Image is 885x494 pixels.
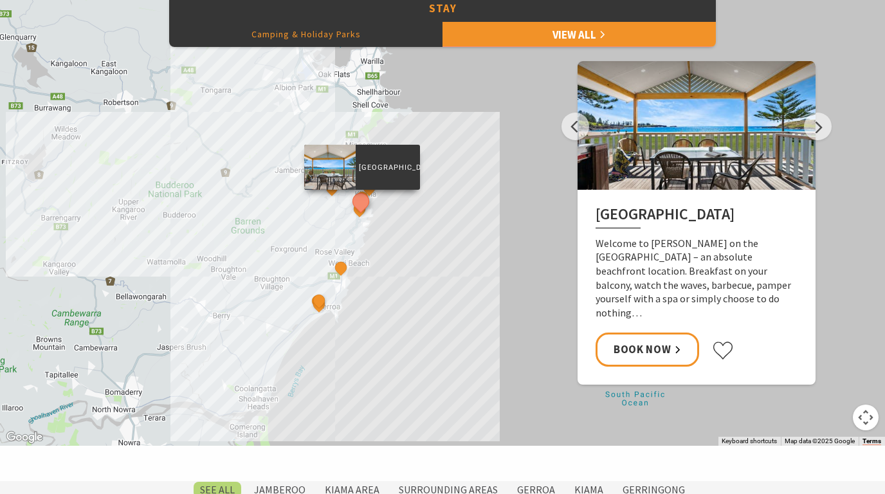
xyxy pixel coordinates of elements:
[722,437,777,446] button: Keyboard shortcuts
[596,237,798,320] p: Welcome to [PERSON_NAME] on the [GEOGRAPHIC_DATA] – an absolute beachfront location. Breakfast on...
[169,21,442,47] button: Camping & Holiday Parks
[442,21,716,47] a: View All
[333,259,349,276] button: See detail about Werri Beach Holiday Park
[311,293,327,309] button: See detail about Discovery Parks - Gerroa
[3,429,46,446] a: Open this area in Google Maps (opens a new window)
[3,429,46,446] img: Google
[862,437,881,445] a: Terms
[356,161,420,174] p: [GEOGRAPHIC_DATA]
[349,190,372,214] button: See detail about Kendalls Beach Holiday Park
[596,205,798,228] h2: [GEOGRAPHIC_DATA]
[712,341,734,360] button: Click to favourite Kendalls Beach Holiday Park
[311,296,327,313] button: See detail about Seven Mile Beach Holiday Park
[853,405,879,430] button: Map camera controls
[561,113,589,140] button: Previous
[351,201,368,217] button: See detail about BIG4 Easts Beach Holiday Park
[785,437,855,444] span: Map data ©2025 Google
[596,333,699,367] a: Book Now
[324,179,340,196] button: See detail about Cicada Luxury Camping
[804,113,832,140] button: Next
